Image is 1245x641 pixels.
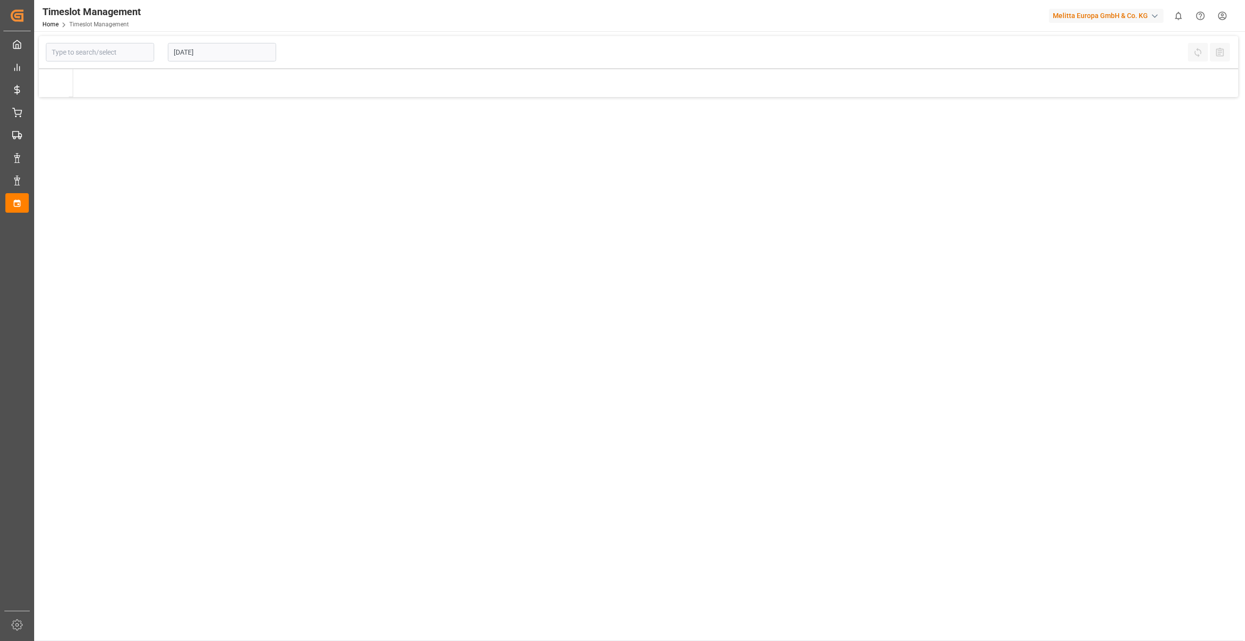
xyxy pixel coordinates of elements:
[46,43,154,61] input: Type to search/select
[42,4,141,19] div: Timeslot Management
[1049,6,1167,25] button: Melitta Europa GmbH & Co. KG
[168,43,276,61] input: DD-MM-YYYY
[1167,5,1189,27] button: show 0 new notifications
[1049,9,1164,23] div: Melitta Europa GmbH & Co. KG
[1189,5,1211,27] button: Help Center
[42,21,59,28] a: Home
